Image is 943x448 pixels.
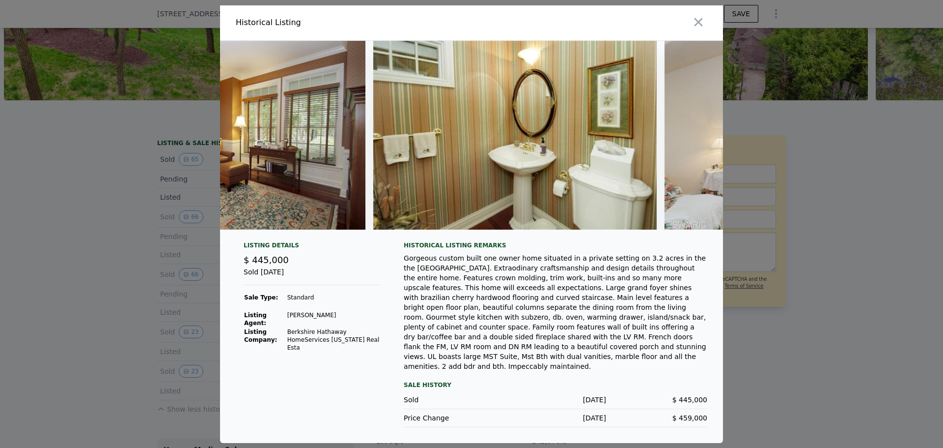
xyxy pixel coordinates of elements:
[373,41,657,230] img: Property Img
[236,17,468,29] div: Historical Listing
[672,396,707,404] span: $ 445,000
[244,294,278,301] strong: Sale Type:
[404,253,707,371] div: Gorgeous custom built one owner home situated in a private setting on 3.2 acres in the the [GEOGR...
[404,379,707,391] div: Sale History
[505,413,606,423] div: [DATE]
[244,312,267,327] strong: Listing Agent:
[672,414,707,422] span: $ 459,000
[244,267,380,285] div: Sold [DATE]
[244,255,289,265] span: $ 445,000
[404,241,707,249] div: Historical Listing remarks
[83,41,366,230] img: Property Img
[287,328,380,352] td: Berkshire Hathaway HomeServices [US_STATE] Real Esta
[505,395,606,405] div: [DATE]
[244,329,277,343] strong: Listing Company:
[287,293,380,302] td: Standard
[244,241,380,253] div: Listing Details
[287,311,380,328] td: [PERSON_NAME]
[404,413,505,423] div: Price Change
[404,395,505,405] div: Sold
